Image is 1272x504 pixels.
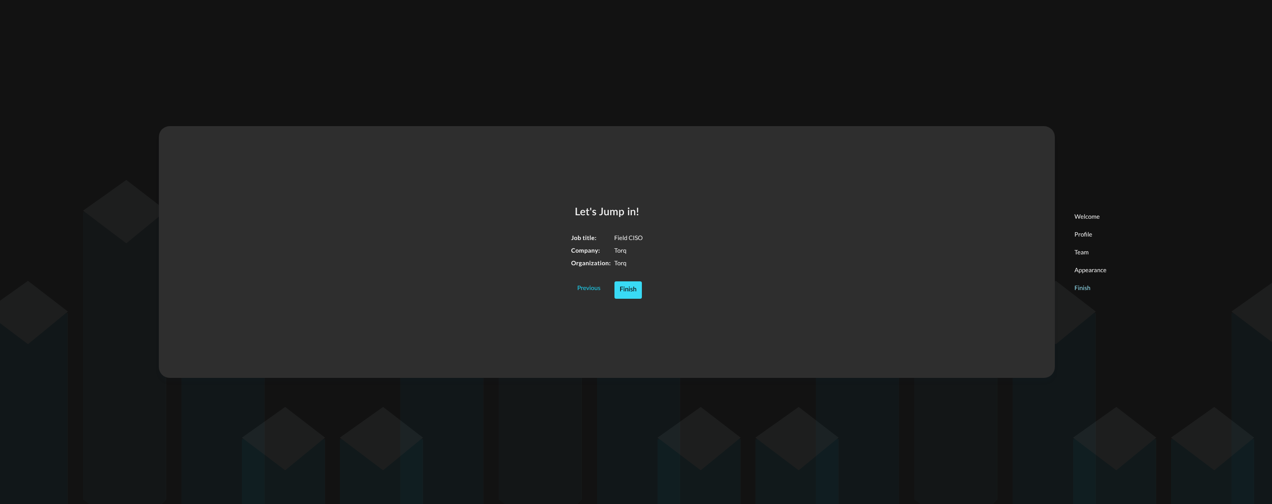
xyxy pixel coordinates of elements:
[614,258,643,267] p: Torq
[572,281,605,295] button: Previous
[1074,230,1107,239] p: Profile
[577,283,600,294] div: Previous
[571,234,611,242] h5: Job title:
[614,281,642,299] button: Finish
[1074,212,1107,221] p: Welcome
[557,205,657,219] h2: Let's Jump in!
[1074,283,1107,292] p: Finish
[614,233,643,242] p: Field CISO
[1074,265,1107,274] p: Appearance
[620,284,637,296] div: Finish
[1074,247,1107,257] p: Team
[614,246,643,255] p: Torq
[571,259,611,267] h5: Organization:
[571,246,611,255] h5: Company:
